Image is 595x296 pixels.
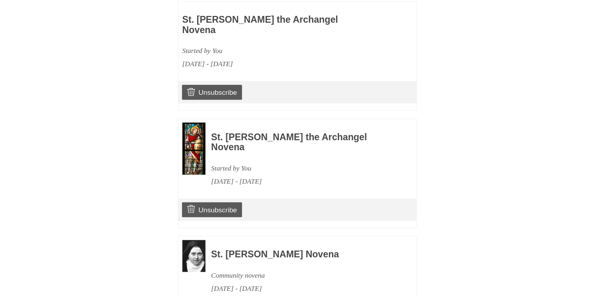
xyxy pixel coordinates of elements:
div: Started by You [211,162,395,175]
div: [DATE] - [DATE] [211,175,395,188]
div: Started by You [182,44,366,57]
a: Unsubscribe [182,85,242,100]
div: [DATE] - [DATE] [182,57,366,71]
h3: St. [PERSON_NAME] the Archangel Novena [182,15,366,35]
h3: St. [PERSON_NAME] the Archangel Novena [211,132,395,153]
a: Unsubscribe [182,202,242,218]
img: Novena image [182,123,206,174]
img: Novena image [182,240,206,272]
h3: St. [PERSON_NAME] Novena [211,249,395,260]
div: Community novena [211,269,395,282]
div: [DATE] - [DATE] [211,282,395,295]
